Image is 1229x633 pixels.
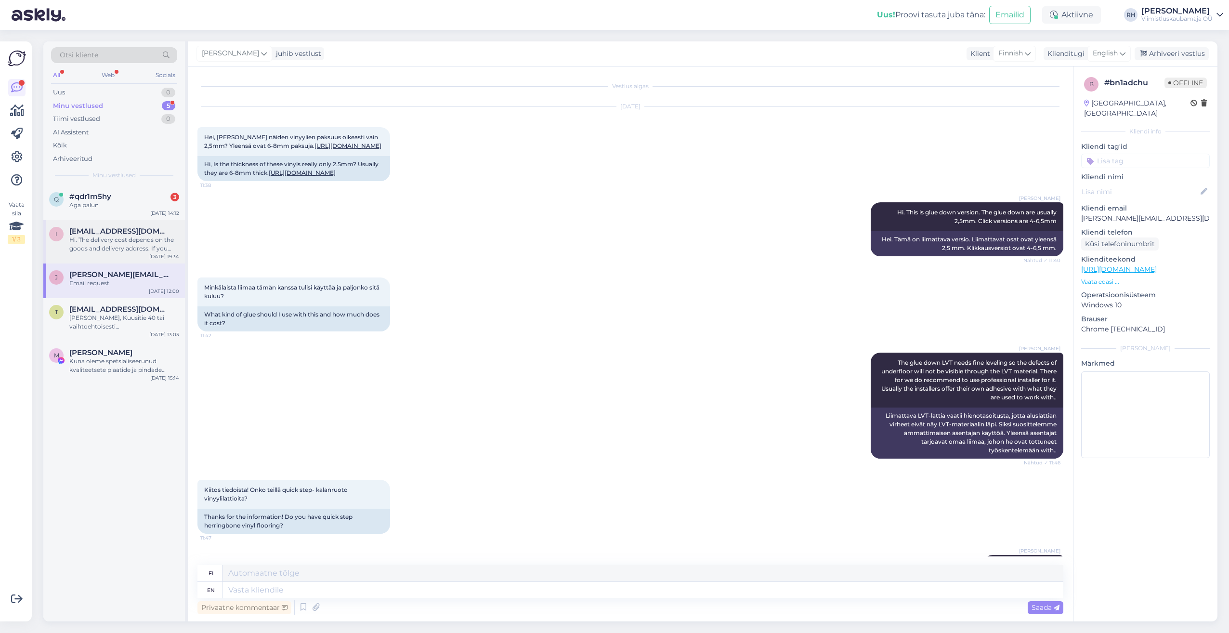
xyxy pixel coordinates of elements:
[1135,47,1209,60] div: Arhiveeri vestlus
[1164,78,1207,88] span: Offline
[69,236,179,253] div: Hi. The delivery cost depends on the goods and delivery address. If you send the info which parqu...
[1081,344,1210,353] div: [PERSON_NAME]
[8,200,25,244] div: Vaata siia
[69,279,179,288] div: Email request
[8,235,25,244] div: 1 / 3
[1081,227,1210,237] p: Kliendi telefon
[200,332,236,339] span: 11:42
[1124,8,1137,22] div: RH
[1081,127,1210,136] div: Kliendi info
[197,601,291,614] div: Privaatne kommentaar
[161,88,175,97] div: 0
[1081,237,1159,251] div: Küsi telefoninumbrit
[150,210,179,217] div: [DATE] 14:12
[272,49,321,59] div: juhib vestlust
[1024,459,1060,466] span: Nähtud ✓ 11:46
[1042,6,1101,24] div: Aktiivne
[69,192,111,201] span: #qdr1m5hy
[314,142,381,149] a: [URL][DOMAIN_NAME]
[100,69,117,81] div: Web
[877,10,895,19] b: Uus!
[197,156,390,181] div: Hi, Is the thickness of these vinyls really only 2.5mm? Usually they are 6-8mm thick.
[69,357,179,374] div: Kuna oleme spetsialiseerunud kvaliteetsete plaatide ja pindade tootmisele, soovisin tutvustada me...
[204,486,349,502] span: Kiitos tiedoista! Onko teillä quick step- kalanruoto vinyylilattioita?
[1019,195,1060,202] span: [PERSON_NAME]
[1081,142,1210,152] p: Kliendi tag'id
[197,509,390,534] div: Thanks for the information! Do you have quick step herringbone vinyl flooring?
[161,114,175,124] div: 0
[1089,80,1094,88] span: b
[53,114,100,124] div: Tiimi vestlused
[51,69,62,81] div: All
[1081,254,1210,264] p: Klienditeekond
[1141,7,1223,23] a: [PERSON_NAME]Viimistluskaubamaja OÜ
[197,102,1063,111] div: [DATE]
[204,133,381,149] span: Hei, [PERSON_NAME] näiden vinyylien paksuus oikeasti vain 2,5mm? Yleensä ovat 6-8mm paksuja.
[162,101,175,111] div: 5
[269,169,336,176] a: [URL][DOMAIN_NAME]
[1081,324,1210,334] p: Chrome [TECHNICAL_ID]
[197,82,1063,91] div: Vestlus algas
[69,270,170,279] span: jessica.kaipainen@hotmail.com
[53,88,65,97] div: Uus
[200,534,236,541] span: 11:47
[53,128,89,137] div: AI Assistent
[92,171,136,180] span: Minu vestlused
[69,201,179,210] div: Aga palun
[897,209,1058,224] span: Hi. This is glue down version. The glue down are usually 2,5mm. Click versions are 4-6,5mm
[204,284,381,300] span: Minkälaista liimaa tämän kanssa tulisi käyttää ja paljonko sitä kuluu?
[149,331,179,338] div: [DATE] 13:03
[69,227,170,236] span: installife.huolto@gmail.com
[209,565,213,581] div: fi
[150,374,179,382] div: [DATE] 15:14
[69,305,170,314] span: tero.heikkinen@gigantti.fi
[53,101,103,111] div: Minu vestlused
[871,231,1063,256] div: Hei. Tämä on liimattava versio. Liimattavat osat ovat yleensä 2,5 mm. Klikkausversiot ovat 4-6,5 mm.
[69,348,132,357] span: Miral Domingotiles
[1104,77,1164,89] div: # bn1adchu
[149,288,179,295] div: [DATE] 12:00
[60,50,98,60] span: Otsi kliente
[871,408,1063,459] div: Liimattava LVT-lattia vaatii hienotasoitusta, jotta aluslattian virheet eivät näy LVT-materiaalin...
[54,196,59,203] span: q
[998,48,1023,59] span: Finnish
[69,314,179,331] div: [PERSON_NAME], Kuusitie 40 tai vaihtoehtoisesti [GEOGRAPHIC_DATA] [STREET_ADDRESS]
[207,582,215,598] div: en
[1081,314,1210,324] p: Brauser
[1081,277,1210,286] p: Vaata edasi ...
[170,193,179,201] div: 3
[1032,603,1059,612] span: Saada
[1044,49,1085,59] div: Klienditugi
[1023,257,1060,264] span: Nähtud ✓ 11:40
[1081,172,1210,182] p: Kliendi nimi
[967,49,990,59] div: Klient
[1081,290,1210,300] p: Operatsioonisüsteem
[1093,48,1118,59] span: English
[55,308,58,316] span: t
[53,154,92,164] div: Arhiveeritud
[1081,213,1210,224] p: [PERSON_NAME][EMAIL_ADDRESS][DOMAIN_NAME]
[154,69,177,81] div: Socials
[1019,547,1060,554] span: [PERSON_NAME]
[149,253,179,260] div: [DATE] 19:34
[200,182,236,189] span: 11:38
[1084,98,1190,119] div: [GEOGRAPHIC_DATA], [GEOGRAPHIC_DATA]
[55,230,57,237] span: i
[1141,7,1213,15] div: [PERSON_NAME]
[1081,154,1210,168] input: Lisa tag
[1081,358,1210,369] p: Märkmed
[989,6,1031,24] button: Emailid
[1081,265,1157,274] a: [URL][DOMAIN_NAME]
[54,352,59,359] span: M
[1081,203,1210,213] p: Kliendi email
[202,48,259,59] span: [PERSON_NAME]
[1019,345,1060,352] span: [PERSON_NAME]
[55,274,58,281] span: j
[197,306,390,331] div: What kind of glue should I use with this and how much does it cost?
[53,141,67,150] div: Kõik
[8,49,26,67] img: Askly Logo
[1081,300,1210,310] p: Windows 10
[877,9,985,21] div: Proovi tasuta juba täna:
[881,359,1058,401] span: The glue down LVT needs fine leveling so the defects of underfloor will not be visible through th...
[1082,186,1199,197] input: Lisa nimi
